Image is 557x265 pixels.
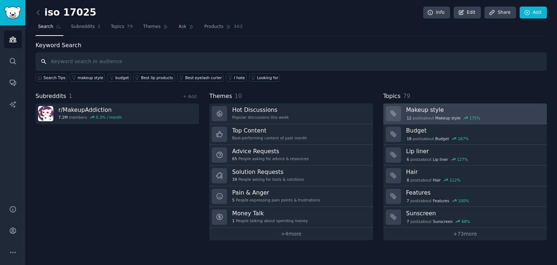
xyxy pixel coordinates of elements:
a: Looking for [249,73,280,82]
span: Sunscreen [433,219,453,224]
span: 12 [407,115,411,121]
span: 65 [232,156,237,161]
div: Looking for [257,75,278,80]
span: Themes [143,24,161,30]
span: 362 [234,24,243,30]
span: 7 [407,219,409,224]
div: post s about [406,135,470,142]
a: + Add [183,94,197,99]
h3: Solution Requests [232,168,304,176]
a: Edit [454,7,481,19]
a: Add [520,7,547,19]
div: post s about [406,218,471,225]
div: post s about [406,156,469,163]
button: Search Tips [36,73,67,82]
h3: Features [406,189,542,196]
div: I hate [234,75,245,80]
div: Best lip products [141,75,173,80]
span: Lip liner [433,157,448,162]
a: Solution Requests39People asking for tools & solutions [209,166,373,186]
div: 112 % [450,178,461,183]
img: GummySearch logo [4,7,21,19]
div: Popular discussions this week [232,115,289,120]
div: People asking for advice & resources [232,156,309,161]
a: Best lip products [133,73,175,82]
a: Pain & Anger5People expressing pain points & frustrations [209,186,373,207]
h3: Lip liner [406,147,542,155]
div: post s about [406,177,461,183]
div: People asking for tools & solutions [232,177,304,182]
span: Ask [178,24,186,30]
span: Topics [383,92,401,101]
div: members [58,115,122,120]
a: Makeup style12postsaboutMakeup style175% [383,103,547,124]
span: Subreddits [36,92,66,101]
span: 39 [232,177,237,182]
span: Features [433,198,449,203]
a: Themes [141,21,171,36]
div: People talking about spending money [232,218,308,223]
div: 167 % [458,136,469,141]
a: Hair8postsaboutHair112% [383,166,547,186]
a: budget [107,73,131,82]
span: 7 [407,198,409,203]
label: Keyword Search [36,42,81,49]
h3: Pain & Anger [232,189,320,196]
div: 175 % [469,115,480,121]
div: post s about [406,115,481,121]
div: 100 % [458,198,469,203]
a: Lip liner6postsaboutLip liner127% [383,145,547,166]
a: Info [423,7,450,19]
a: Sunscreen7postsaboutSunscreen68% [383,207,547,228]
span: 79 [403,93,410,99]
div: 127 % [457,157,468,162]
h3: Budget [406,127,542,134]
a: I hate [226,73,247,82]
span: 7.2M [58,115,68,120]
h3: Hot Discussions [232,106,289,114]
a: Products362 [202,21,245,36]
h3: Sunscreen [406,209,542,217]
a: r/MakeupAddiction7.2Mmembers0.3% / month [36,103,199,124]
span: 10 [235,93,242,99]
img: MakeupAddiction [38,106,53,121]
a: +4more [209,228,373,240]
span: 18 [407,136,411,141]
div: Best eyelash curler [185,75,222,80]
h3: Hair [406,168,542,176]
div: People expressing pain points & frustrations [232,197,320,203]
span: Themes [209,92,232,101]
div: 68 % [462,219,470,224]
h3: Advice Requests [232,147,309,155]
a: Hot DiscussionsPopular discussions this week [209,103,373,124]
a: Top ContentBest-performing content of past month [209,124,373,145]
a: +73more [383,228,547,240]
span: 6 [407,157,409,162]
span: Products [204,24,223,30]
a: Share [484,7,516,19]
span: Hair [433,178,441,183]
h2: iso 17025 [36,7,96,19]
h3: Top Content [232,127,307,134]
span: Topics [111,24,124,30]
span: Search [38,24,53,30]
h3: Money Talk [232,209,308,217]
span: 79 [127,24,133,30]
span: Search Tips [44,75,66,80]
span: Budget [435,136,449,141]
a: Ask [176,21,197,36]
a: Search [36,21,63,36]
a: Subreddits1 [69,21,103,36]
div: makeup style [78,75,103,80]
a: Best eyelash curler [177,73,223,82]
h3: Makeup style [406,106,542,114]
span: 1 [69,93,73,99]
div: post s about [406,197,470,204]
span: Subreddits [71,24,95,30]
a: makeup style [70,73,105,82]
div: Best-performing content of past month [232,135,307,140]
a: Money Talk1People talking about spending money [209,207,373,228]
input: Keyword search in audience [36,52,547,71]
div: budget [115,75,129,80]
span: 1 [232,218,235,223]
